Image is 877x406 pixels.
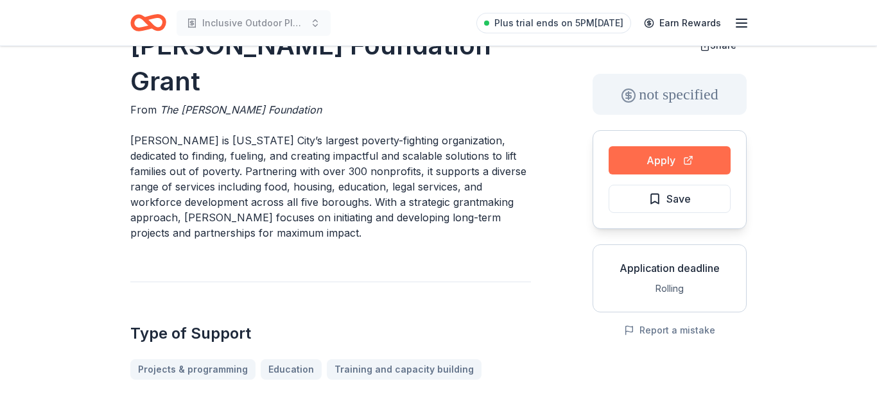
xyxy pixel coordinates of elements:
a: Projects & programming [130,359,256,380]
a: Training and capacity building [327,359,482,380]
a: Plus trial ends on 5PM[DATE] [476,13,631,33]
span: Plus trial ends on 5PM[DATE] [494,15,623,31]
a: Earn Rewards [636,12,729,35]
div: Application deadline [603,260,736,276]
span: The [PERSON_NAME] Foundation [160,103,322,116]
p: [PERSON_NAME] is [US_STATE] City’s largest poverty-fighting organization, dedicated to finding, f... [130,133,531,241]
button: Inclusive Outdoor Play Area [177,10,331,36]
div: From [130,102,531,117]
div: not specified [593,74,747,115]
span: Inclusive Outdoor Play Area [202,15,305,31]
button: Apply [609,146,731,174]
a: Home [130,8,166,38]
span: Save [666,190,691,207]
a: Education [261,359,322,380]
div: Rolling [603,281,736,296]
button: Save [609,185,731,213]
h1: [PERSON_NAME] Foundation Grant [130,28,531,99]
h2: Type of Support [130,323,531,344]
button: Report a mistake [624,323,715,338]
